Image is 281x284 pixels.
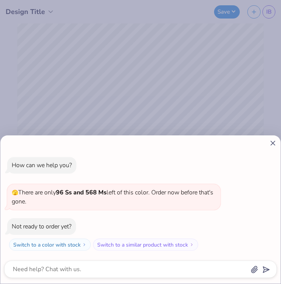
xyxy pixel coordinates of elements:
[189,242,194,247] img: Switch to a similar product with stock
[93,239,198,251] button: Switch to a similar product with stock
[12,222,71,231] div: Not ready to order yet?
[12,189,18,196] span: 🫣
[12,161,72,169] div: How can we help you?
[12,188,213,206] span: There are only left of this color. Order now before that's gone.
[9,239,91,251] button: Switch to a color with stock
[82,242,87,247] img: Switch to a color with stock
[56,188,107,197] strong: 96 Ss and 568 Ms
